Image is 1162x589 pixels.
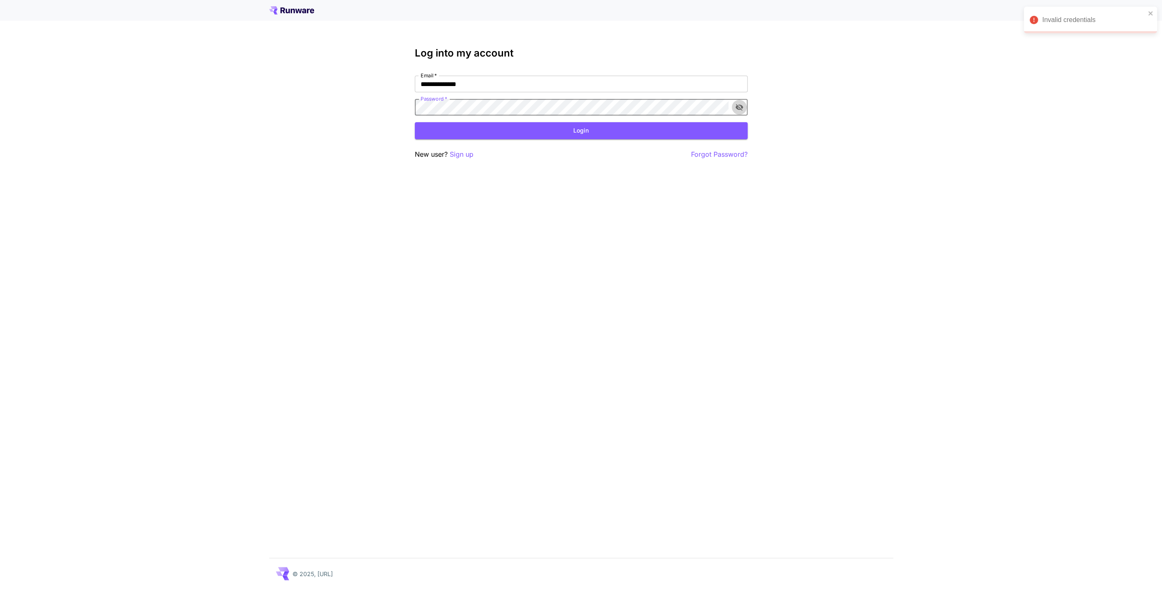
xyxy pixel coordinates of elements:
[1148,10,1154,17] button: close
[421,72,437,79] label: Email
[415,47,748,59] h3: Log into my account
[1042,15,1145,25] div: Invalid credentials
[450,149,473,160] button: Sign up
[691,149,748,160] button: Forgot Password?
[292,569,333,578] p: © 2025, [URL]
[421,95,447,102] label: Password
[415,149,473,160] p: New user?
[415,122,748,139] button: Login
[732,100,747,115] button: toggle password visibility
